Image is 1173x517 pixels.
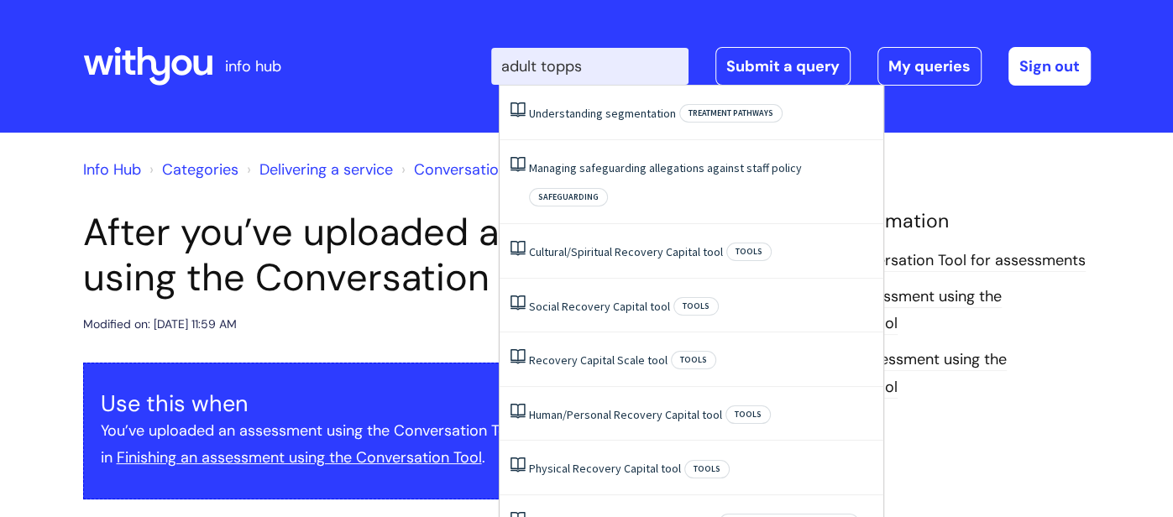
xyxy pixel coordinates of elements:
a: My queries [877,47,982,86]
p: You’ve uploaded an assessment using the Conversation Tool after going through the steps in . [101,417,729,472]
h4: Related Information [772,210,1091,233]
a: Cultural/Spiritual Recovery Capital tool [529,244,723,259]
a: Submit a query [715,47,851,86]
a: Finishing an assessment using the Conversation Tool [117,447,482,467]
span: Tools [671,351,716,369]
input: Search [491,48,689,85]
span: Safeguarding [529,188,608,206]
span: Tools [725,405,771,424]
li: Solution home [145,156,238,183]
a: Sign out [1008,47,1091,86]
h1: After you’ve uploaded an assessment using the Conversation Tool [83,210,746,300]
a: Understanding segmentation [529,106,676,121]
span: Tools [684,460,730,478]
div: Modified on: [DATE] 11:59 AM [83,314,237,335]
a: Recovery Capital Scale tool [529,352,668,368]
a: Categories [162,159,238,180]
a: Delivering a service [259,159,393,180]
h3: Use this when [101,390,729,417]
a: Physical Recovery Capital tool [529,461,681,476]
a: Starting an assessment using the Conversation Tool [772,286,1002,335]
p: info hub [225,53,281,80]
a: Conversation tool [414,159,539,180]
span: Treatment pathways [679,104,783,123]
a: Human/Personal Recovery Capital tool [529,407,722,422]
a: Managing safeguarding allegations against staff policy [529,160,802,175]
li: Conversation tool [397,156,539,183]
a: Using the Conversation Tool for assessments [772,250,1086,272]
a: Finishing an assessment using the Conversation Tool [772,349,1007,398]
li: Delivering a service [243,156,393,183]
span: Tools [673,297,719,316]
div: | - [491,47,1091,86]
a: Info Hub [83,159,141,180]
span: Tools [726,243,772,261]
a: Social Recovery Capital tool [529,299,670,314]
